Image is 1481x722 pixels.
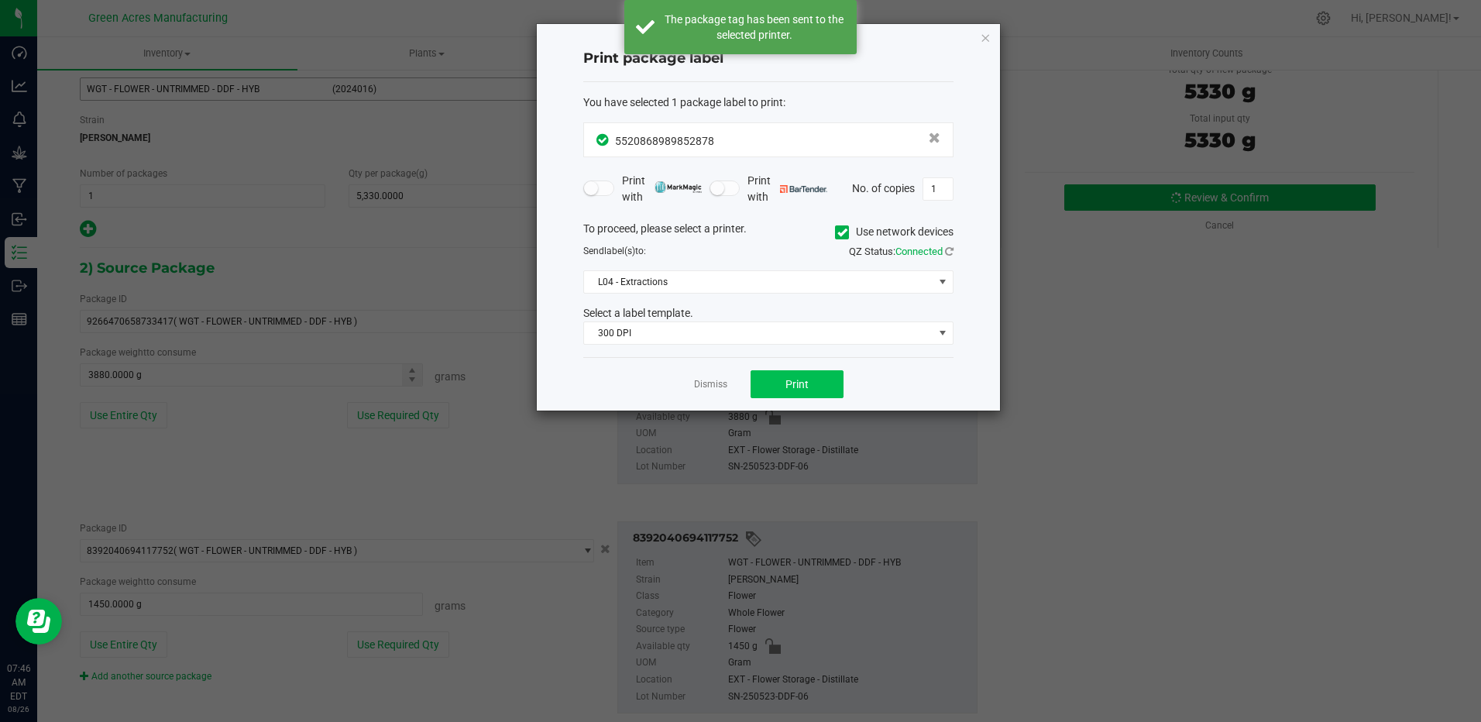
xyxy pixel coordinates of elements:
img: bartender.png [780,185,827,193]
span: Print with [622,173,702,205]
span: Print [785,378,809,390]
span: No. of copies [852,181,915,194]
span: label(s) [604,246,635,256]
span: 5520868989852878 [615,135,714,147]
button: Print [751,370,844,398]
span: L04 - Extractions [584,271,933,293]
img: mark_magic_cybra.png [655,181,702,193]
iframe: Resource center [15,598,62,645]
h4: Print package label [583,49,954,69]
span: Print with [747,173,827,205]
a: Dismiss [694,378,727,391]
div: : [583,95,954,111]
label: Use network devices [835,224,954,240]
div: To proceed, please select a printer. [572,221,965,244]
span: You have selected 1 package label to print [583,96,783,108]
span: 300 DPI [584,322,933,344]
span: Connected [895,246,943,257]
div: Select a label template. [572,305,965,321]
div: The package tag has been sent to the selected printer. [663,12,845,43]
span: Send to: [583,246,646,256]
span: In Sync [596,132,611,148]
span: QZ Status: [849,246,954,257]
